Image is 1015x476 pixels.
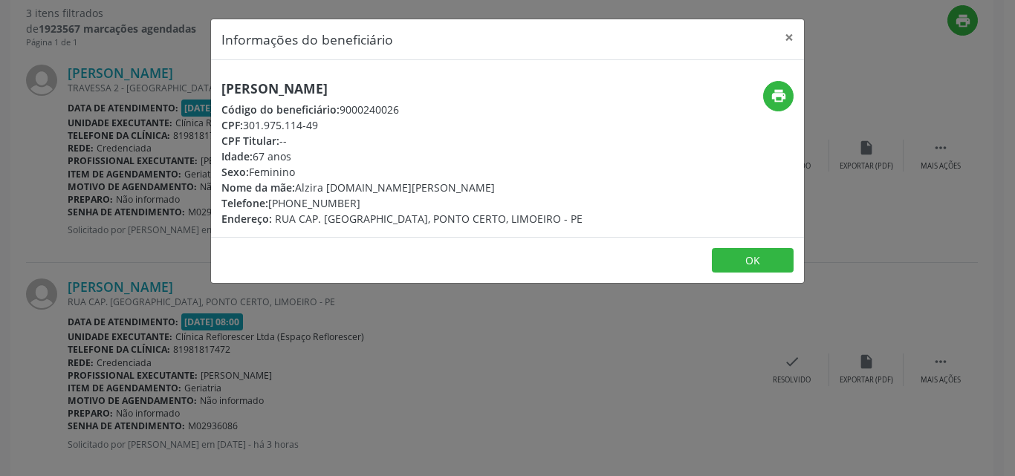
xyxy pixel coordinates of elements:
[221,164,583,180] div: Feminino
[221,30,393,49] h5: Informações do beneficiário
[221,117,583,133] div: 301.975.114-49
[275,212,583,226] span: RUA CAP. [GEOGRAPHIC_DATA], PONTO CERTO, LIMOEIRO - PE
[221,180,583,195] div: Alzira [DOMAIN_NAME][PERSON_NAME]
[221,195,583,211] div: [PHONE_NUMBER]
[712,248,794,273] button: OK
[221,134,279,148] span: CPF Titular:
[221,196,268,210] span: Telefone:
[771,88,787,104] i: print
[221,118,243,132] span: CPF:
[221,165,249,179] span: Sexo:
[221,102,340,117] span: Código do beneficiário:
[221,102,583,117] div: 9000240026
[221,133,583,149] div: --
[763,81,794,111] button: print
[221,180,295,195] span: Nome da mãe:
[774,19,804,56] button: Close
[221,212,272,226] span: Endereço:
[221,81,583,97] h5: [PERSON_NAME]
[221,149,583,164] div: 67 anos
[221,149,253,163] span: Idade:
